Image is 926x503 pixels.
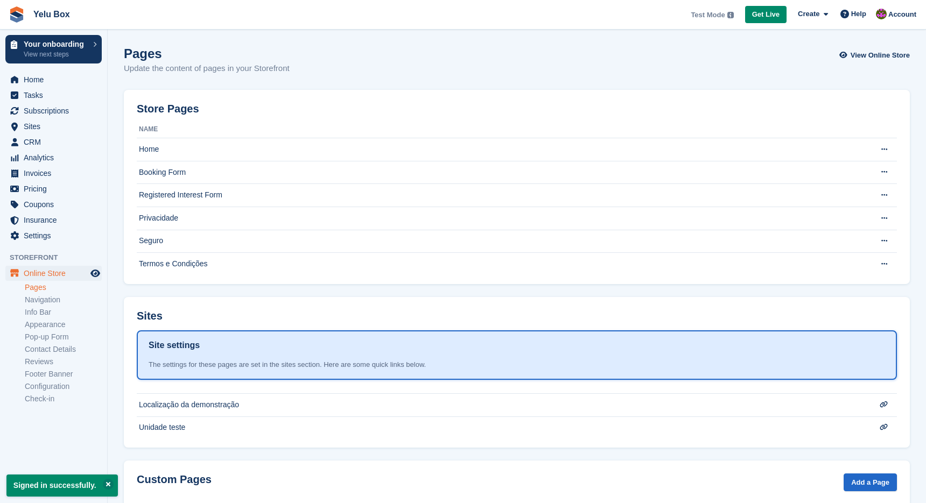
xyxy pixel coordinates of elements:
[876,9,887,19] img: Carolina Thiemi Castro Doi
[5,35,102,63] a: Your onboarding View next steps
[137,253,859,275] td: Termos e Condições
[727,12,734,18] img: icon-info-grey-7440780725fd019a000dd9b08b2336e03edf1995a4989e88bcd33f0948082b44.svg
[25,332,102,342] a: Pop-up Form
[149,359,885,370] div: The settings for these pages are set in the sites section. Here are some quick links below.
[137,393,859,416] td: Localização da demonstração
[5,150,102,165] a: menu
[5,266,102,281] a: menu
[842,46,910,64] a: View Online Store
[25,344,102,355] a: Contact Details
[24,228,88,243] span: Settings
[10,252,107,263] span: Storefront
[5,72,102,87] a: menu
[5,103,102,118] a: menu
[5,166,102,181] a: menu
[89,267,102,280] a: Preview store
[25,394,102,404] a: Check-in
[137,473,212,486] h2: Custom Pages
[25,369,102,379] a: Footer Banner
[851,9,866,19] span: Help
[24,150,88,165] span: Analytics
[137,207,859,230] td: Privacidade
[24,119,88,134] span: Sites
[9,6,25,23] img: stora-icon-8386f47178a22dfd0bd8f6a31ec36ba5ce8667c1dd55bd0f319d3a0aa187defe.svg
[24,181,88,196] span: Pricing
[5,119,102,134] a: menu
[137,138,859,161] td: Home
[5,181,102,196] a: menu
[752,9,780,20] span: Get Live
[5,134,102,150] a: menu
[745,6,787,24] a: Get Live
[851,50,910,61] span: View Online Store
[5,212,102,228] a: menu
[137,230,859,253] td: Seguro
[24,49,88,59] p: View next steps
[24,266,88,281] span: Online Store
[24,166,88,181] span: Invoices
[24,88,88,103] span: Tasks
[24,212,88,228] span: Insurance
[844,473,897,491] a: Add a Page
[5,197,102,212] a: menu
[24,40,88,48] p: Your onboarding
[29,5,74,23] a: Yelu Box
[124,62,290,75] p: Update the content of pages in your Storefront
[25,320,102,330] a: Appearance
[149,339,200,352] h1: Site settings
[5,228,102,243] a: menu
[691,10,725,20] span: Test Mode
[137,310,163,322] h2: Sites
[137,103,199,115] h2: Store Pages
[24,134,88,150] span: CRM
[25,307,102,317] a: Info Bar
[5,88,102,103] a: menu
[137,161,859,184] td: Booking Form
[137,121,859,138] th: Name
[137,184,859,207] td: Registered Interest Form
[24,197,88,212] span: Coupons
[6,474,118,497] p: Signed in successfully.
[25,357,102,367] a: Reviews
[137,416,859,439] td: Unidade teste
[24,72,88,87] span: Home
[798,9,819,19] span: Create
[25,295,102,305] a: Navigation
[24,103,88,118] span: Subscriptions
[25,381,102,392] a: Configuration
[25,282,102,293] a: Pages
[124,46,290,61] h1: Pages
[888,9,916,20] span: Account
